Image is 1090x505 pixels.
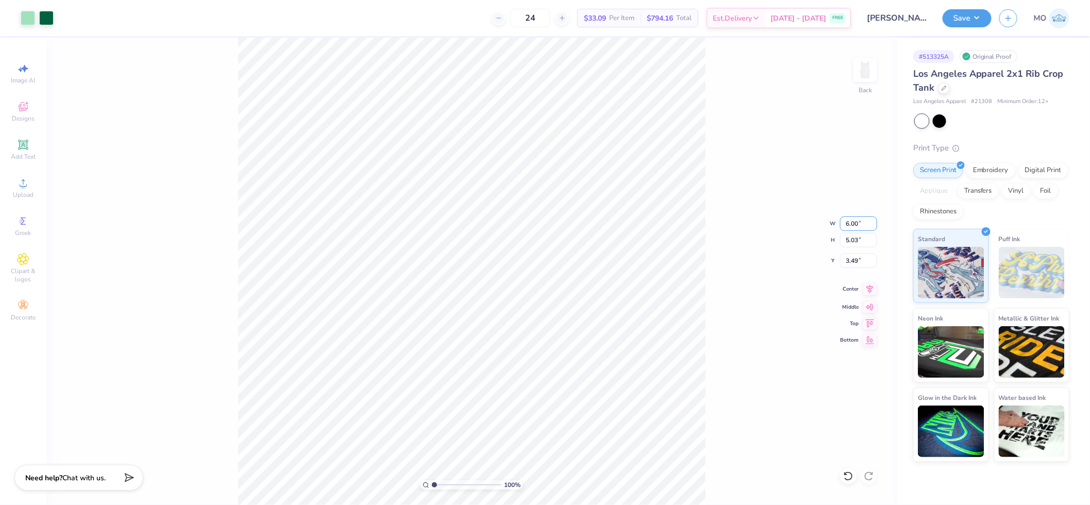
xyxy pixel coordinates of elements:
div: Screen Print [913,163,963,178]
div: # 513325A [913,50,954,63]
span: Glow in the Dark Ink [918,392,977,403]
span: Designs [12,114,35,123]
div: Digital Print [1018,163,1068,178]
span: Water based Ink [999,392,1046,403]
div: Vinyl [1002,183,1031,199]
img: Glow in the Dark Ink [918,406,984,457]
span: 100 % [504,480,521,490]
div: Embroidery [966,163,1015,178]
span: FREE [832,14,843,22]
span: Add Text [11,153,36,161]
span: Standard [918,233,945,244]
span: Bottom [840,336,859,344]
span: $33.09 [584,13,606,24]
div: Back [859,86,872,95]
span: Chat with us. [62,473,106,483]
div: Print Type [913,142,1069,154]
span: Upload [13,191,33,199]
div: Original Proof [960,50,1017,63]
span: Per Item [609,13,634,24]
span: Est. Delivery [713,13,752,24]
img: Neon Ink [918,326,984,378]
span: [DATE] - [DATE] [770,13,826,24]
img: Back [855,60,876,80]
span: Los Angeles Apparel 2x1 Rib Crop Tank [913,68,1064,94]
span: Center [840,285,859,293]
img: Puff Ink [999,247,1065,298]
span: Total [676,13,692,24]
span: Image AI [11,76,36,85]
span: MO [1034,12,1047,24]
span: Neon Ink [918,313,943,324]
input: Untitled Design [859,8,935,28]
input: – – [510,9,550,27]
span: Top [840,320,859,327]
button: Save [943,9,992,27]
span: Minimum Order: 12 + [998,97,1049,106]
a: MO [1034,8,1069,28]
div: Foil [1034,183,1058,199]
img: Water based Ink [999,406,1065,457]
img: Metallic & Glitter Ink [999,326,1065,378]
span: Middle [840,304,859,311]
div: Transfers [958,183,999,199]
span: # 21308 [971,97,993,106]
div: Rhinestones [913,204,963,220]
strong: Need help? [25,473,62,483]
img: Mirabelle Olis [1049,8,1069,28]
span: Decorate [11,313,36,322]
img: Standard [918,247,984,298]
span: Puff Ink [999,233,1020,244]
span: $794.16 [647,13,673,24]
span: Los Angeles Apparel [913,97,966,106]
span: Clipart & logos [5,267,41,283]
span: Metallic & Glitter Ink [999,313,1060,324]
span: Greek [15,229,31,237]
div: Applique [913,183,954,199]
